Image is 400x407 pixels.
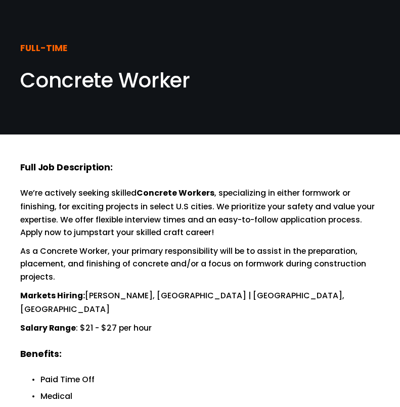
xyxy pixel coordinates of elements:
[20,160,113,176] strong: Full Job Description:
[20,41,67,57] strong: FULL-TIME
[40,373,380,386] p: Paid Time Off
[40,390,380,402] p: Medical
[20,289,380,316] p: [PERSON_NAME], [GEOGRAPHIC_DATA] | [GEOGRAPHIC_DATA], [GEOGRAPHIC_DATA]
[20,322,76,336] strong: Salary Range
[20,290,85,303] strong: Markets Hiring:
[20,347,62,363] strong: Benefits:
[20,245,380,283] p: As a Concrete Worker, your primary responsibility will be to assist in the preparation, placement...
[20,187,380,239] p: We’re actively seeking skilled , specializing in either formwork or finishing, for exciting proje...
[137,187,214,201] strong: Concrete Workers
[20,322,380,335] p: : $21 - $27 per hour
[20,66,190,95] span: Concrete Worker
